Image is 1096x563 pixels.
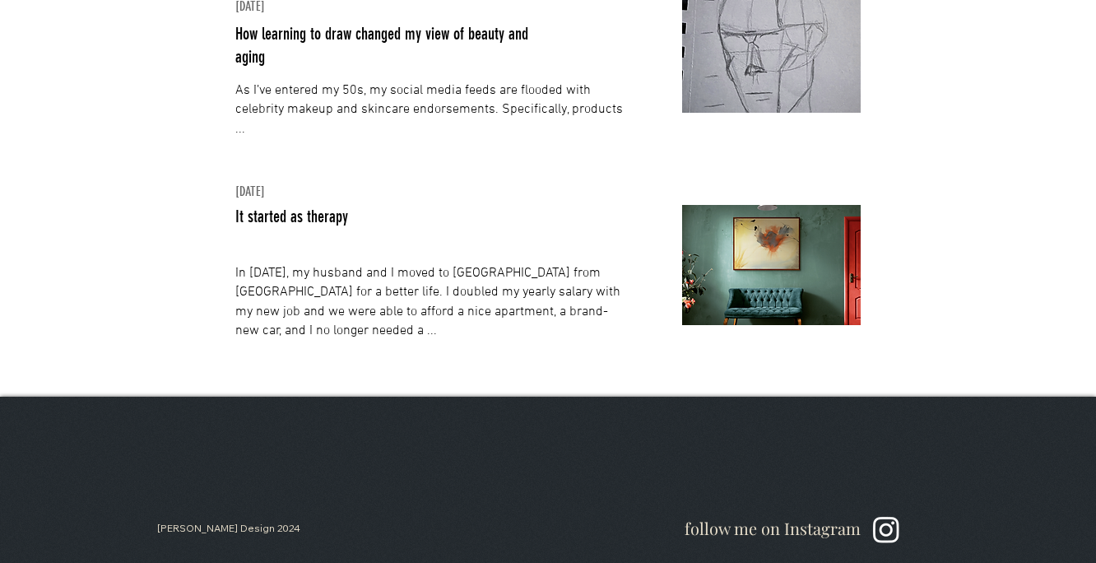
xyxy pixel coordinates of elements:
a: It started as therapy [235,207,348,226]
a: How learning to draw changed my view of beauty and aging [235,24,528,67]
ul: Social Bar [869,512,903,547]
img: Instagram [869,512,903,547]
span: follow me on Instagram [685,517,861,539]
span: [PERSON_NAME] Design 2024 [157,522,300,534]
a: [DATE] [235,184,265,199]
a: follow me on Instagram [685,520,861,538]
img: She reigns.png [682,205,861,325]
a: As I’ve entered my 50s, my social media feeds are flooded with celebrity makeup and skincare endo... [235,82,623,137]
a: In [DATE], my husband and I moved to [GEOGRAPHIC_DATA] from [GEOGRAPHIC_DATA] for a better life. ... [235,265,620,339]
